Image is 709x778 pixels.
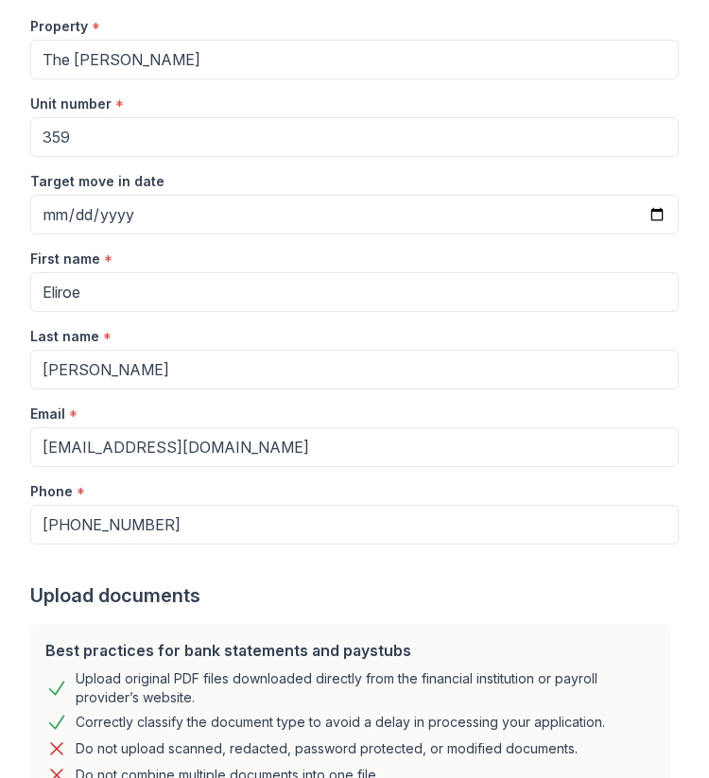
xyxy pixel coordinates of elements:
[45,639,656,662] div: Best practices for bank statements and paystubs
[30,95,112,113] label: Unit number
[30,482,73,501] label: Phone
[76,669,656,707] div: Upload original PDF files downloaded directly from the financial institution or payroll provider’...
[30,250,100,268] label: First name
[30,172,164,191] label: Target move in date
[30,327,99,346] label: Last name
[30,17,88,36] label: Property
[30,405,65,424] label: Email
[76,711,605,734] div: Correctly classify the document type to avoid a delay in processing your application.
[30,582,679,609] div: Upload documents
[76,737,578,760] div: Do not upload scanned, redacted, password protected, or modified documents.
